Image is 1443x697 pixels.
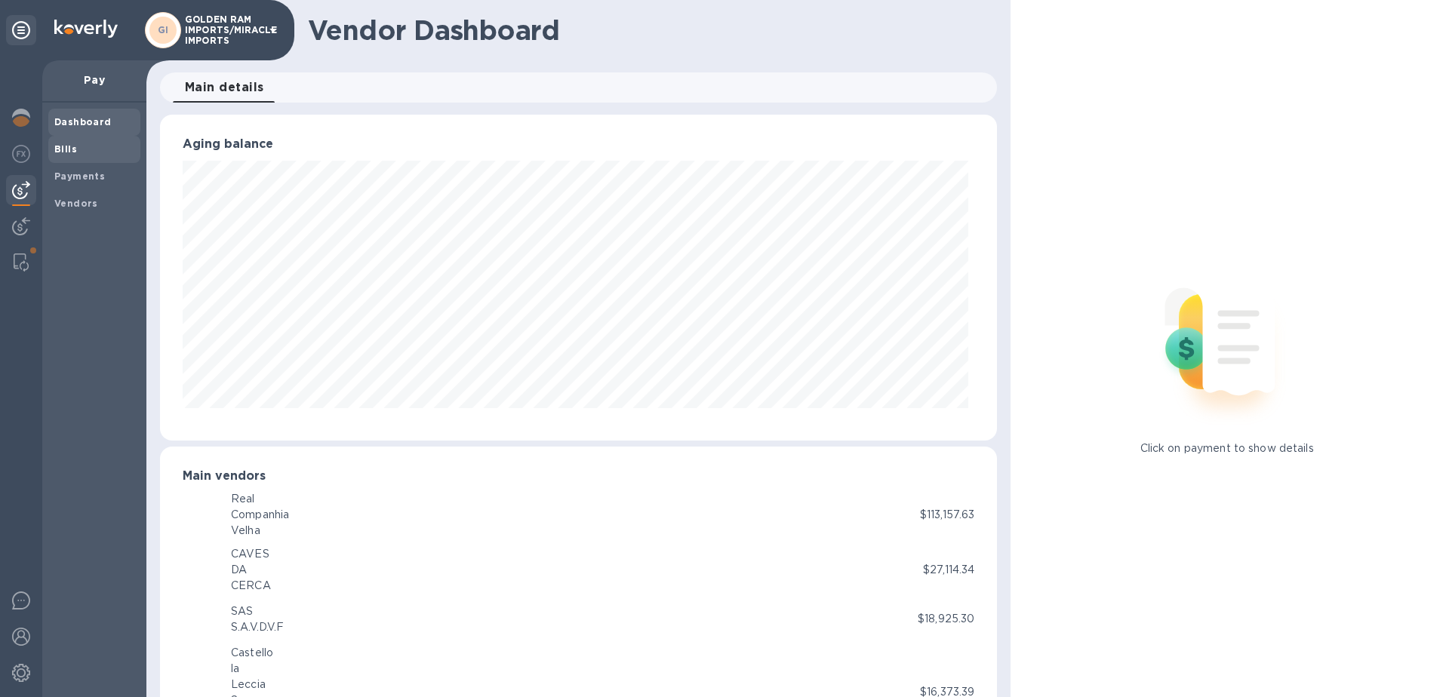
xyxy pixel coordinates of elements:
[231,491,289,507] div: Real
[183,469,974,484] h3: Main vendors
[12,145,30,163] img: Foreign exchange
[183,137,974,152] h3: Aging balance
[231,562,271,578] div: DA
[1140,441,1314,456] p: Click on payment to show details
[54,116,112,127] b: Dashboard
[54,72,134,88] p: Pay
[231,546,271,562] div: CAVES
[920,507,974,523] p: $113,157.63
[918,611,974,627] p: $18,925.30
[54,143,77,155] b: Bills
[54,20,118,38] img: Logo
[231,523,289,539] div: Velha
[231,661,273,677] div: la
[185,77,264,98] span: Main details
[185,14,260,46] p: GOLDEN RAM IMPORTS/MIRACLE IMPORTS
[231,619,284,635] div: S.A.V.D.V.F
[231,677,273,692] div: Leccia
[231,603,284,619] div: SAS
[231,507,289,523] div: Companhia
[158,24,169,35] b: GI
[54,170,105,182] b: Payments
[923,562,974,578] p: $27,114.34
[6,15,36,45] div: Unpin categories
[308,14,986,46] h1: Vendor Dashboard
[231,645,273,661] div: Castello
[231,578,271,594] div: CERCA
[54,198,98,209] b: Vendors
